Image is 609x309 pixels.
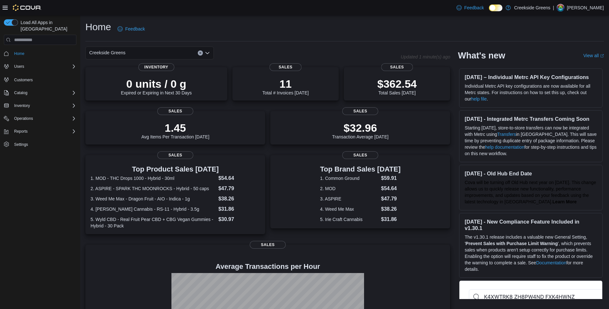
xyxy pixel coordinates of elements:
[377,77,417,90] p: $362.54
[205,50,210,56] button: Open list of options
[471,96,487,102] a: help file
[12,102,32,110] button: Inventory
[320,165,401,173] h3: Top Brand Sales [DATE]
[536,260,566,265] a: Documentation
[342,151,378,159] span: Sales
[600,54,604,58] svg: External link
[157,107,193,115] span: Sales
[121,77,192,90] p: 0 units / 0 g
[14,142,28,147] span: Settings
[14,129,28,134] span: Reports
[1,62,79,71] button: Users
[320,175,378,181] dt: 1. Common Ground
[557,4,564,12] div: Pat McCaffrey
[381,216,401,223] dd: $31.86
[465,125,597,157] p: Starting [DATE], store-to-store transfers can now be integrated with Metrc using in [GEOGRAPHIC_D...
[332,121,389,139] div: Transaction Average [DATE]
[12,140,76,148] span: Settings
[12,75,76,84] span: Customers
[91,196,216,202] dt: 3. Weed Me Max - Dragon Fruit - AIO - Indica - 1g
[12,102,76,110] span: Inventory
[12,128,76,135] span: Reports
[218,174,260,182] dd: $54.64
[454,1,486,14] a: Feedback
[465,218,597,231] h3: [DATE] - New Compliance Feature Included in v1.30.1
[12,76,35,84] a: Customers
[497,132,516,137] a: Transfers
[91,175,216,181] dt: 1. MOD - THC Drops 1000 - Hybrid - 30ml
[141,121,209,134] p: 1.45
[218,216,260,223] dd: $30.97
[12,141,30,148] a: Settings
[381,174,401,182] dd: $59.91
[14,116,33,121] span: Operations
[218,195,260,203] dd: $38.26
[320,185,378,192] dt: 2. MOD
[465,83,597,102] p: Individual Metrc API key configurations are now available for all Metrc states. For instructions ...
[14,51,24,56] span: Home
[12,49,76,57] span: Home
[12,50,27,57] a: Home
[14,77,33,83] span: Customers
[567,4,604,12] p: [PERSON_NAME]
[141,121,209,139] div: Avg Items Per Transaction [DATE]
[377,77,417,95] div: Total Sales [DATE]
[1,75,79,84] button: Customers
[320,196,378,202] dt: 3. ASPIRE
[198,50,203,56] button: Clear input
[91,165,260,173] h3: Top Product Sales [DATE]
[270,63,301,71] span: Sales
[121,77,192,95] div: Expired or Expiring in Next 30 Days
[218,205,260,213] dd: $31.86
[138,63,174,71] span: Inventory
[465,180,596,204] span: Cova will be turning off Old Hub next year on [DATE]. This change allows us to quickly release ne...
[89,49,126,57] span: Creekside Greens
[401,54,450,59] p: Updated 1 minute(s) ago
[14,103,30,108] span: Inventory
[342,107,378,115] span: Sales
[320,216,378,223] dt: 5. Irie Craft Cannabis
[12,115,36,122] button: Operations
[250,241,286,249] span: Sales
[1,127,79,136] button: Reports
[381,195,401,203] dd: $47.79
[14,90,27,95] span: Catalog
[91,263,445,270] h4: Average Transactions per Hour
[14,64,24,69] span: Users
[262,77,309,95] div: Total # Invoices [DATE]
[91,216,216,229] dt: 5. Wyld CBD - Real Fruit Pear CBD + CBG Vegan Gummies - Hybrid - 30 Pack
[13,4,41,11] img: Cova
[157,151,193,159] span: Sales
[218,185,260,192] dd: $47.79
[458,50,505,61] h2: What's new
[381,185,401,192] dd: $54.64
[91,206,216,212] dt: 4. [PERSON_NAME] Cannabis - RS-11 - Hybrid - 3.5g
[465,234,597,272] p: The v1.30.1 release includes a valuable new General Setting, ' ', which prevents sales when produ...
[320,206,378,212] dt: 4. Weed Me Max
[12,89,30,97] button: Catalog
[332,121,389,134] p: $32.96
[115,22,147,35] a: Feedback
[485,145,524,150] a: help documentation
[12,128,30,135] button: Reports
[489,4,502,11] input: Dark Mode
[552,199,577,204] a: Learn More
[465,241,558,246] strong: Prevent Sales with Purchase Limit Warning
[465,116,597,122] h3: [DATE] - Integrated Metrc Transfers Coming Soon
[1,114,79,123] button: Operations
[553,4,554,12] p: |
[583,53,604,58] a: View allExternal link
[12,63,27,70] button: Users
[12,63,76,70] span: Users
[514,4,550,12] p: Creekside Greens
[465,170,597,177] h3: [DATE] - Old Hub End Date
[465,74,597,80] h3: [DATE] – Individual Metrc API Key Configurations
[18,19,76,32] span: Load All Apps in [GEOGRAPHIC_DATA]
[12,89,76,97] span: Catalog
[1,140,79,149] button: Settings
[12,115,76,122] span: Operations
[464,4,484,11] span: Feedback
[85,21,111,33] h1: Home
